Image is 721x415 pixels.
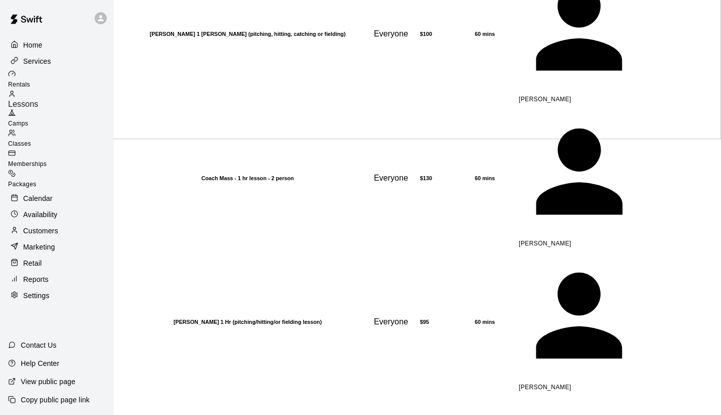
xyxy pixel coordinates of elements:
[8,207,106,222] a: Availability
[370,174,418,183] div: This service is visible to all of your customers
[23,210,58,220] p: Availability
[23,193,53,203] p: Calendar
[8,70,114,90] a: Rentals
[370,317,412,326] span: Everyone
[128,175,368,181] h6: Coach Mass - 1 hr lesson - 2 person
[515,107,687,238] div: Chad Massengale
[8,223,106,238] a: Customers
[8,129,114,149] a: Classes
[23,242,55,252] p: Marketing
[519,384,571,391] span: [PERSON_NAME]
[370,174,412,182] span: Everyone
[21,358,59,368] p: Help Center
[8,256,106,271] a: Retail
[23,226,58,236] p: Customers
[23,40,43,50] p: Home
[8,181,36,188] span: Packages
[23,274,49,284] p: Reports
[23,258,42,268] p: Retail
[8,120,28,127] span: Camps
[21,377,75,387] p: View public page
[515,251,687,383] div: Dusten Knight
[8,81,30,88] span: Rentals
[8,239,106,255] a: Marketing
[23,290,50,301] p: Settings
[420,319,473,325] h6: $95
[8,191,106,206] a: Calendar
[519,240,571,247] span: [PERSON_NAME]
[8,272,106,287] a: Reports
[8,109,114,129] a: Camps
[519,96,571,103] span: [PERSON_NAME]
[420,175,473,181] h6: $130
[8,54,106,69] a: Services
[8,90,114,109] a: Lessons
[475,31,513,37] h6: 60 mins
[128,319,368,325] h6: [PERSON_NAME] 1 Hr (pitching/hitting/or fielding lesson)
[8,160,47,168] span: Memberships
[128,31,368,37] h6: [PERSON_NAME] 1 [PERSON_NAME] (pitching, hitting, catching or fielding)
[21,395,90,405] p: Copy public page link
[370,29,418,38] div: This service is visible to all of your customers
[23,56,51,66] p: Services
[370,29,412,38] span: Everyone
[8,149,114,170] a: Memberships
[8,140,31,147] span: Classes
[8,288,106,303] a: Settings
[8,37,106,53] a: Home
[475,319,513,325] h6: 60 mins
[475,175,513,181] h6: 60 mins
[8,170,114,190] a: Packages
[370,317,418,326] div: This service is visible to all of your customers
[8,100,38,108] span: Lessons
[21,340,57,350] p: Contact Us
[420,31,473,37] h6: $100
